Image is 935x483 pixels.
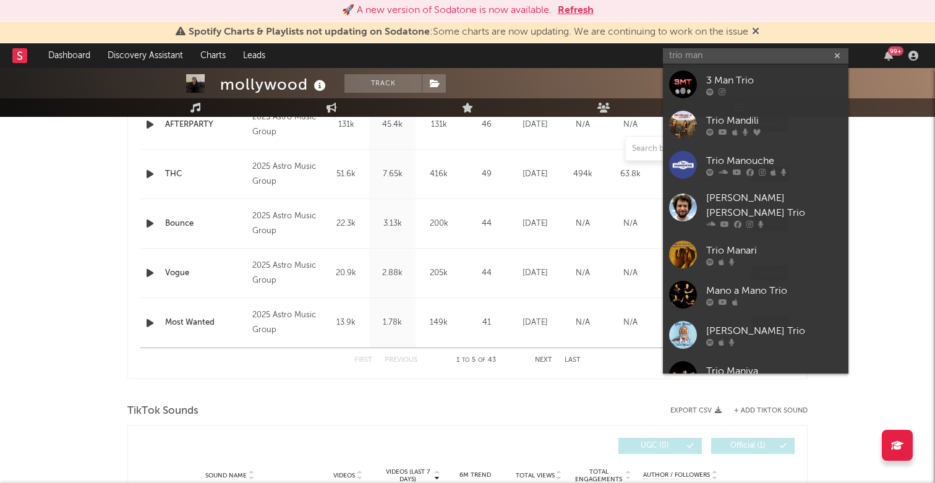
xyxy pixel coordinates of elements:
[663,315,848,355] a: [PERSON_NAME] Trio
[478,357,485,363] span: of
[514,119,556,131] div: [DATE]
[562,317,604,329] div: N/A
[165,168,246,181] a: THC
[706,191,842,221] div: [PERSON_NAME] [PERSON_NAME] Trio
[610,317,651,329] div: N/A
[657,317,699,329] div: N/A
[610,267,651,280] div: N/A
[372,119,412,131] div: 45.4k
[127,404,199,419] span: TikTok Sounds
[663,185,848,234] a: [PERSON_NAME] [PERSON_NAME] Trio
[446,471,504,480] div: 6M Trend
[419,119,459,131] div: 131k
[326,218,366,230] div: 22.3k
[326,119,366,131] div: 131k
[465,317,508,329] div: 41
[326,317,366,329] div: 13.9k
[514,267,556,280] div: [DATE]
[354,357,372,364] button: First
[419,218,459,230] div: 200k
[562,119,604,131] div: N/A
[442,353,510,368] div: 1 5 43
[165,317,246,329] a: Most Wanted
[372,317,412,329] div: 1.78k
[643,471,710,479] span: Author / Followers
[670,407,722,414] button: Export CSV
[514,317,556,329] div: [DATE]
[706,283,842,298] div: Mano a Mano Trio
[165,119,246,131] a: AFTERPARTY
[663,48,848,64] input: Search for artists
[618,438,702,454] button: UGC(0)
[205,472,247,479] span: Sound Name
[192,43,234,68] a: Charts
[722,408,808,414] button: + Add TikTok Sound
[516,472,555,479] span: Total Views
[465,168,508,181] div: 49
[419,317,459,329] div: 149k
[372,218,412,230] div: 3.13k
[419,267,459,280] div: 205k
[706,364,842,378] div: Trio Maniva
[220,74,329,95] div: mollywood
[719,442,776,450] span: Official ( 1 )
[252,110,320,140] div: 2025 Astro Music Group
[99,43,192,68] a: Discovery Assistant
[342,3,552,18] div: 🚀 A new version of Sodatone is now available.
[465,119,508,131] div: 46
[344,74,422,93] button: Track
[252,308,320,338] div: 2025 Astro Music Group
[706,153,842,168] div: Trio Manouche
[562,218,604,230] div: N/A
[706,243,842,258] div: Trio Manari
[657,267,699,280] div: N/A
[385,357,417,364] button: Previous
[465,218,508,230] div: 44
[234,43,274,68] a: Leads
[565,357,581,364] button: Last
[514,168,556,181] div: [DATE]
[514,218,556,230] div: [DATE]
[657,119,699,131] div: <5%
[558,3,594,18] button: Refresh
[706,73,842,88] div: 3 Man Trio
[562,267,604,280] div: N/A
[706,323,842,338] div: [PERSON_NAME] Trio
[706,113,842,128] div: Trio Mandili
[189,27,430,37] span: Spotify Charts & Playlists not updating on Sodatone
[252,209,320,239] div: 2025 Astro Music Group
[663,145,848,185] a: Trio Manouche
[535,357,552,364] button: Next
[252,259,320,288] div: 2025 Astro Music Group
[40,43,99,68] a: Dashboard
[252,160,320,189] div: 2025 Astro Music Group
[326,168,366,181] div: 51.6k
[419,168,459,181] div: 416k
[333,472,355,479] span: Videos
[165,218,246,230] a: Bounce
[165,267,246,280] div: Vogue
[663,105,848,145] a: Trio Mandili
[663,64,848,105] a: 3 Man Trio
[626,442,683,450] span: UGC ( 0 )
[610,119,651,131] div: N/A
[734,408,808,414] button: + Add TikTok Sound
[372,267,412,280] div: 2.88k
[663,275,848,315] a: Mano a Mano Trio
[383,468,433,483] span: Videos (last 7 days)
[663,355,848,395] a: Trio Maniva
[888,46,903,56] div: 99 +
[610,168,651,181] div: 63.8k
[884,51,893,61] button: 99+
[657,168,699,181] div: <5%
[574,468,624,483] span: Total Engagements
[465,267,508,280] div: 44
[326,267,366,280] div: 20.9k
[752,27,759,37] span: Dismiss
[610,218,651,230] div: N/A
[626,144,756,154] input: Search by song name or URL
[462,357,469,363] span: to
